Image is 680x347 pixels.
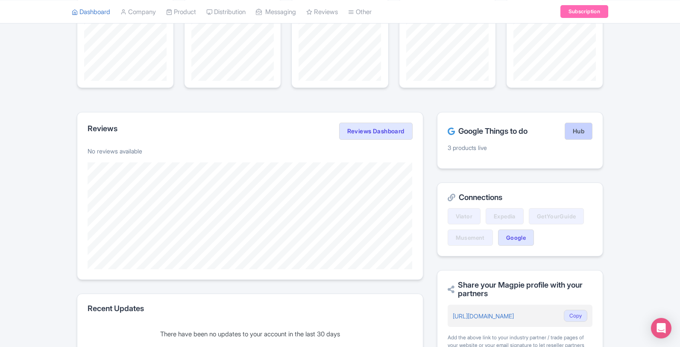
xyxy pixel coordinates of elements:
p: 3 products live [448,143,592,152]
h2: Google Things to do [448,127,528,135]
h2: Connections [448,193,592,202]
div: There have been no updates to your account in the last 30 days [88,329,413,339]
a: Subscription [560,5,608,18]
h2: Share your Magpie profile with your partners [448,281,592,298]
a: Google [498,229,534,246]
a: GetYourGuide [529,208,584,224]
a: Reviews Dashboard [339,123,413,140]
a: [URL][DOMAIN_NAME] [453,312,514,320]
a: Expedia [486,208,524,224]
h2: Reviews [88,124,117,133]
div: Open Intercom Messenger [651,318,671,338]
p: No reviews available [88,147,413,156]
a: Viator [448,208,481,224]
button: Copy [564,310,587,322]
a: Musement [448,229,493,246]
a: Hub [565,123,592,140]
h2: Recent Updates [88,304,413,313]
